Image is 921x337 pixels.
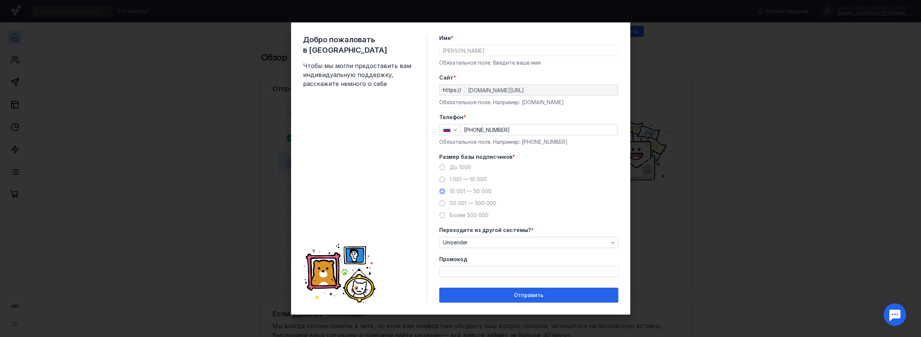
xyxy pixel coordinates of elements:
[439,74,453,81] span: Cайт
[439,226,531,234] span: Переходите из другой системы?
[439,153,512,161] span: Размер базы подписчиков
[439,59,618,67] div: Обязательное поле. Введите ваше имя
[303,61,415,88] span: Чтобы мы могли предоставить вам индивидуальную поддержку, расскажите немного о себе
[439,34,451,42] span: Имя
[439,256,467,263] span: Промокод
[514,292,543,299] span: Отправить
[443,239,468,246] span: Unisender
[439,114,463,121] span: Телефон
[439,138,618,146] div: Обязательное поле. Например: [PHONE_NUMBER]
[439,99,618,106] div: Обязательное поле. Например: [DOMAIN_NAME]
[439,237,618,248] button: Unisender
[439,288,618,303] button: Отправить
[303,34,415,55] span: Добро пожаловать в [GEOGRAPHIC_DATA]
